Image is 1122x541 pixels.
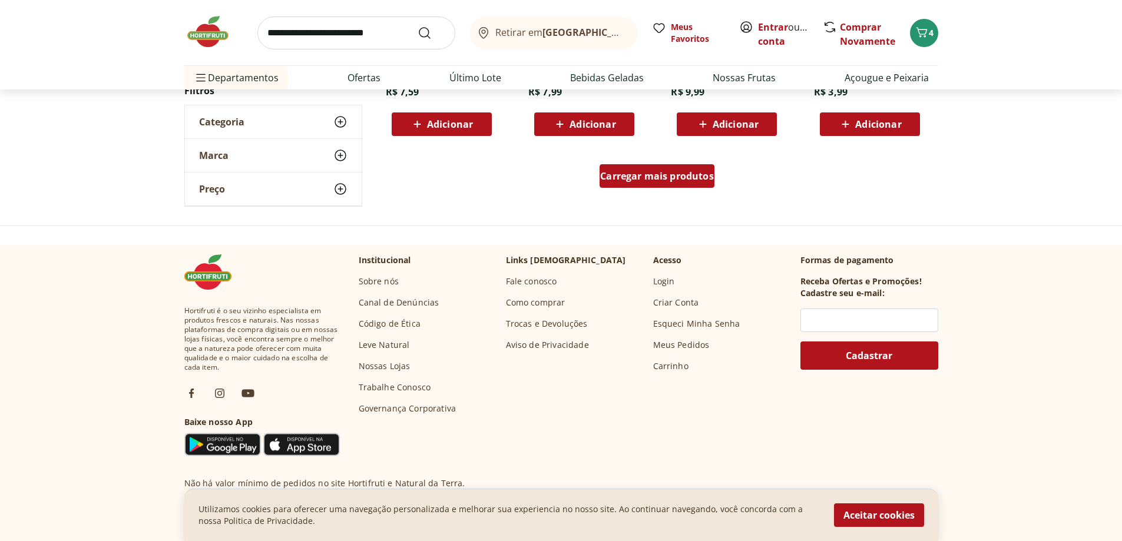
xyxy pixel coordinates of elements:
span: Adicionar [713,120,759,129]
a: Carregar mais produtos [600,164,714,192]
span: ou [758,20,810,48]
input: search [257,16,455,49]
button: Retirar em[GEOGRAPHIC_DATA]/[GEOGRAPHIC_DATA] [469,16,638,49]
p: Formas de pagamento [800,254,938,266]
a: Canal de Denúncias [359,297,439,308]
button: Cadastrar [800,341,938,370]
span: Departamentos [194,64,279,92]
span: Meus Favoritos [671,21,725,45]
span: Preço [199,183,225,195]
span: Carregar mais produtos [600,171,714,181]
a: Criar Conta [653,297,699,308]
button: Menu [194,64,208,92]
span: Hortifruti é o seu vizinho especialista em produtos frescos e naturais. Nas nossas plataformas de... [184,306,340,372]
a: Entrar [758,21,788,34]
a: Ofertas [347,71,380,85]
button: Marca [185,139,362,172]
button: Submit Search [418,26,446,40]
span: Adicionar [855,120,901,129]
span: 4 [929,27,934,38]
a: Açougue e Peixaria [845,71,929,85]
img: Google Play Icon [184,433,261,456]
span: R$ 7,59 [386,85,419,98]
p: Links [DEMOGRAPHIC_DATA] [506,254,626,266]
a: Fale conosco [506,276,557,287]
span: Categoria [199,116,244,128]
a: Esqueci Minha Senha [653,318,740,330]
span: R$ 9,99 [671,85,704,98]
p: Institucional [359,254,411,266]
a: Governança Corporativa [359,403,456,414]
span: Adicionar [570,120,615,129]
button: Adicionar [534,112,634,136]
a: Último Lote [449,71,501,85]
img: ytb [241,386,255,400]
a: Carrinho [653,360,689,372]
button: Carrinho [910,19,938,47]
a: Nossas Frutas [713,71,776,85]
button: Categoria [185,105,362,138]
a: Criar conta [758,21,823,48]
p: Não há valor mínimo de pedidos no site Hortifruti e Natural da Terra. [184,477,465,489]
a: Meus Favoritos [652,21,725,45]
a: Comprar Novamente [840,21,895,48]
button: Adicionar [820,112,920,136]
span: Retirar em [495,27,625,38]
button: Adicionar [392,112,492,136]
a: Código de Ética [359,318,421,330]
a: Como comprar [506,297,565,308]
img: Hortifruti [184,14,243,49]
a: Sobre nós [359,276,399,287]
img: fb [184,386,198,400]
span: Adicionar [427,120,473,129]
span: R$ 3,99 [814,85,848,98]
h2: Filtros [184,79,362,102]
button: Preço [185,172,362,205]
p: Utilizamos cookies para oferecer uma navegação personalizada e melhorar sua experiencia no nosso ... [198,503,820,527]
a: Trabalhe Conosco [359,381,431,393]
h3: Receba Ofertas e Promoções! [800,276,922,287]
span: Cadastrar [846,351,892,360]
h3: Cadastre seu e-mail: [800,287,885,299]
a: Nossas Lojas [359,360,411,372]
span: R$ 7,99 [528,85,562,98]
img: App Store Icon [263,433,340,456]
a: Trocas e Devoluções [506,318,588,330]
h3: Baixe nosso App [184,416,340,428]
a: Leve Natural [359,339,410,351]
a: Aviso de Privacidade [506,339,589,351]
button: Adicionar [677,112,777,136]
img: ig [213,386,227,400]
a: Meus Pedidos [653,339,710,351]
img: Hortifruti [184,254,243,290]
span: Marca [199,150,229,161]
a: Bebidas Geladas [570,71,644,85]
a: Login [653,276,675,287]
p: Acesso [653,254,682,266]
button: Aceitar cookies [834,503,924,527]
b: [GEOGRAPHIC_DATA]/[GEOGRAPHIC_DATA] [542,26,741,39]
